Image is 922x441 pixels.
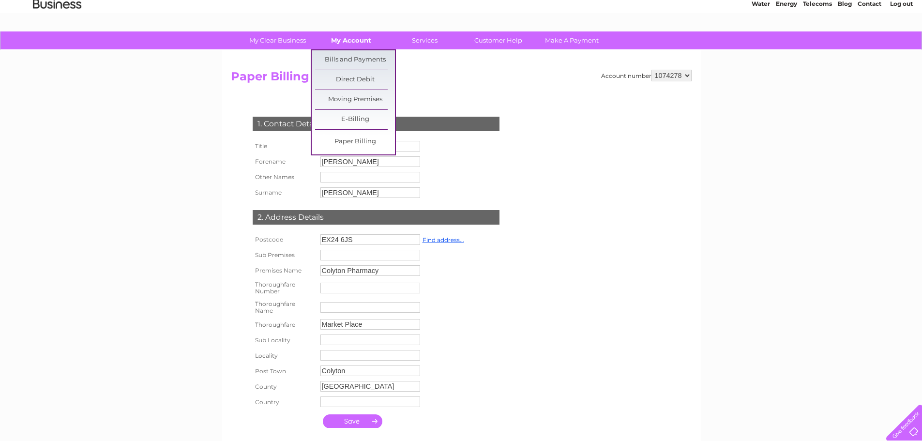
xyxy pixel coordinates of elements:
[250,298,318,317] th: Thoroughfare Name
[250,363,318,379] th: Post Town
[315,132,395,152] a: Paper Billing
[315,90,395,109] a: Moving Premises
[250,154,318,169] th: Forename
[250,169,318,185] th: Other Names
[250,332,318,348] th: Sub Locality
[458,31,538,49] a: Customer Help
[890,41,913,48] a: Log out
[323,414,382,428] input: Submit
[311,31,391,49] a: My Account
[601,70,692,81] div: Account number
[250,185,318,200] th: Surname
[231,70,692,88] h2: Paper Billing
[752,41,770,48] a: Water
[423,236,464,243] a: Find address...
[233,5,690,47] div: Clear Business is a trading name of Verastar Limited (registered in [GEOGRAPHIC_DATA] No. 3667643...
[250,232,318,247] th: Postcode
[532,31,612,49] a: Make A Payment
[385,31,465,49] a: Services
[315,50,395,70] a: Bills and Payments
[250,379,318,394] th: County
[253,117,499,131] div: 1. Contact Details
[253,210,499,225] div: 2. Address Details
[250,263,318,278] th: Premises Name
[803,41,832,48] a: Telecoms
[250,247,318,263] th: Sub Premises
[250,348,318,363] th: Locality
[250,138,318,154] th: Title
[250,317,318,332] th: Thoroughfare
[250,394,318,410] th: Country
[838,41,852,48] a: Blog
[740,5,806,17] a: 0333 014 3131
[250,278,318,298] th: Thoroughfare Number
[776,41,797,48] a: Energy
[32,25,82,55] img: logo.png
[315,110,395,129] a: E-Billing
[315,70,395,90] a: Direct Debit
[858,41,881,48] a: Contact
[238,31,317,49] a: My Clear Business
